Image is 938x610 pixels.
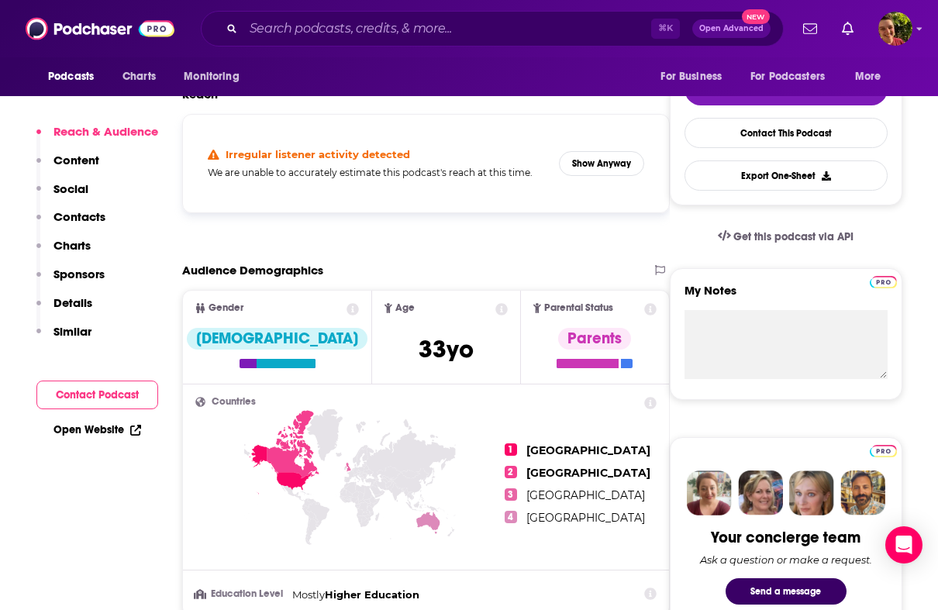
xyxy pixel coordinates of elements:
div: Parents [558,328,631,350]
img: Podchaser Pro [870,276,897,288]
a: Pro website [870,274,897,288]
span: Countries [212,397,256,407]
div: Search podcasts, credits, & more... [201,11,784,47]
img: Podchaser - Follow, Share and Rate Podcasts [26,14,174,43]
p: Similar [53,324,91,339]
h5: We are unable to accurately estimate this podcast's reach at this time. [208,167,547,178]
span: Podcasts [48,66,94,88]
label: My Notes [685,283,888,310]
div: [DEMOGRAPHIC_DATA] [187,328,367,350]
div: Ask a question or make a request. [700,553,872,566]
span: Higher Education [325,588,419,601]
span: Monitoring [184,66,239,88]
button: Content [36,153,99,181]
button: Social [36,181,88,210]
button: Contacts [36,209,105,238]
span: [GEOGRAPHIC_DATA] [526,488,645,502]
span: New [742,9,770,24]
button: Sponsors [36,267,105,295]
span: Gender [209,303,243,313]
img: Barbara Profile [738,470,783,515]
span: More [855,66,881,88]
p: Reach & Audience [53,124,158,139]
a: Charts [112,62,165,91]
button: open menu [740,62,847,91]
p: Sponsors [53,267,105,281]
a: Get this podcast via API [705,218,867,256]
span: Logged in as Marz [878,12,912,46]
span: For Business [660,66,722,88]
button: open menu [844,62,901,91]
h3: Education Level [195,589,286,599]
button: Similar [36,324,91,353]
h2: Audience Demographics [182,263,323,277]
img: Sydney Profile [687,470,732,515]
a: Show notifications dropdown [836,16,860,42]
a: Open Website [53,423,141,436]
p: Contacts [53,209,105,224]
button: Open AdvancedNew [692,19,771,38]
p: Content [53,153,99,167]
img: Jon Profile [840,470,885,515]
button: open menu [173,62,259,91]
h4: Irregular listener activity detected [226,148,410,160]
span: ⌘ K [651,19,680,39]
span: 3 [505,488,517,501]
button: Export One-Sheet [685,160,888,191]
button: Charts [36,238,91,267]
button: Send a message [726,578,847,605]
p: Details [53,295,92,310]
a: Show notifications dropdown [797,16,823,42]
span: Open Advanced [699,25,764,33]
a: Pro website [870,443,897,457]
span: Get this podcast via API [733,230,854,243]
span: 1 [505,443,517,456]
img: User Profile [878,12,912,46]
span: [GEOGRAPHIC_DATA] [526,466,650,480]
span: 33 yo [419,334,474,364]
button: Show Anyway [559,151,644,176]
span: 2 [505,466,517,478]
span: [GEOGRAPHIC_DATA] [526,443,650,457]
span: 4 [505,511,517,523]
button: Reach & Audience [36,124,158,153]
button: Contact Podcast [36,381,158,409]
p: Charts [53,238,91,253]
button: open menu [650,62,741,91]
input: Search podcasts, credits, & more... [243,16,651,41]
span: [GEOGRAPHIC_DATA] [526,511,645,525]
img: Jules Profile [789,470,834,515]
div: Your concierge team [711,528,860,547]
span: Parental Status [544,303,613,313]
span: Mostly [292,588,325,601]
a: Contact This Podcast [685,118,888,148]
span: For Podcasters [750,66,825,88]
div: Open Intercom Messenger [885,526,922,563]
p: Social [53,181,88,196]
button: Show profile menu [878,12,912,46]
span: Age [395,303,415,313]
span: Charts [122,66,156,88]
button: Details [36,295,92,324]
img: Podchaser Pro [870,445,897,457]
button: open menu [37,62,114,91]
